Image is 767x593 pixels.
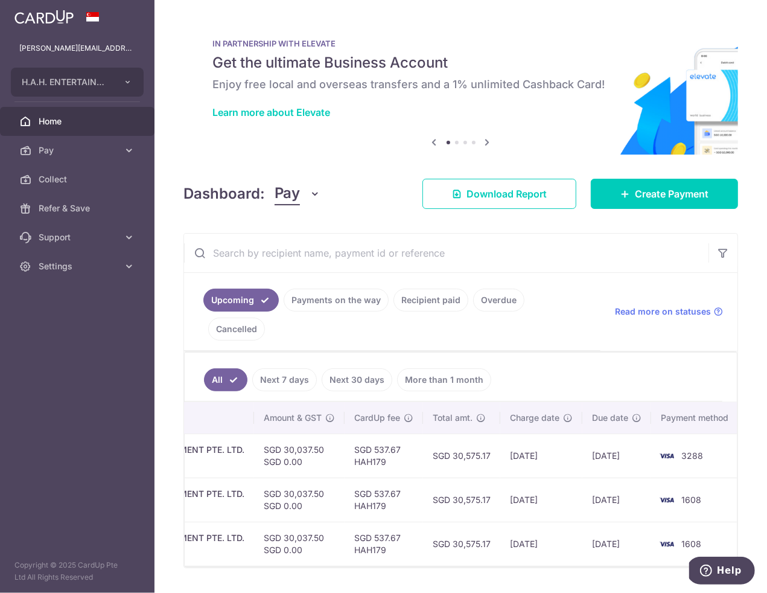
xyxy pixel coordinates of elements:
[39,173,118,185] span: Collect
[681,450,703,461] span: 3288
[635,187,708,201] span: Create Payment
[264,412,322,424] span: Amount & GST
[582,478,651,522] td: [DATE]
[254,434,345,478] td: SGD 30,037.50 SGD 0.00
[11,68,144,97] button: H.A.H. ENTERTAINMENT PTE. LTD.
[19,42,135,54] p: [PERSON_NAME][EMAIL_ADDRESS][PERSON_NAME][DOMAIN_NAME]
[500,522,582,566] td: [DATE]
[582,522,651,566] td: [DATE]
[651,402,743,434] th: Payment method
[39,144,118,156] span: Pay
[354,412,400,424] span: CardUp fee
[212,39,709,48] p: IN PARTNERSHIP WITH ELEVATE
[510,412,559,424] span: Charge date
[275,182,300,205] span: Pay
[681,539,701,549] span: 1608
[252,368,317,391] a: Next 7 days
[345,434,423,478] td: SGD 537.67 HAH179
[322,368,392,391] a: Next 30 days
[39,231,118,243] span: Support
[433,412,473,424] span: Total amt.
[39,202,118,214] span: Refer & Save
[254,478,345,522] td: SGD 30,037.50 SGD 0.00
[254,522,345,566] td: SGD 30,037.50 SGD 0.00
[397,368,491,391] a: More than 1 month
[655,537,679,551] img: Bank Card
[22,76,111,88] span: H.A.H. ENTERTAINMENT PTE. LTD.
[423,478,500,522] td: SGD 30,575.17
[275,182,321,205] button: Pay
[423,434,500,478] td: SGD 30,575.17
[345,522,423,566] td: SGD 537.67 HAH179
[615,306,723,318] a: Read more on statuses
[423,522,500,566] td: SGD 30,575.17
[592,412,628,424] span: Due date
[39,260,118,272] span: Settings
[183,19,738,155] img: Renovation banner
[184,234,708,272] input: Search by recipient name, payment id or reference
[422,179,576,209] a: Download Report
[466,187,547,201] span: Download Report
[500,478,582,522] td: [DATE]
[681,495,701,505] span: 1608
[208,318,265,341] a: Cancelled
[591,179,738,209] a: Create Payment
[655,449,679,463] img: Bank Card
[284,289,389,312] a: Payments on the way
[212,77,709,92] h6: Enjoy free local and overseas transfers and a 1% unlimited Cashback Card!
[39,115,118,127] span: Home
[345,478,423,522] td: SGD 537.67 HAH179
[615,306,711,318] span: Read more on statuses
[204,368,247,391] a: All
[582,434,651,478] td: [DATE]
[689,557,755,587] iframe: Opens a widget where you can find more information
[212,106,330,118] a: Learn more about Elevate
[212,53,709,72] h5: Get the ultimate Business Account
[473,289,524,312] a: Overdue
[655,493,679,507] img: Bank Card
[183,183,265,205] h4: Dashboard:
[203,289,279,312] a: Upcoming
[14,10,74,24] img: CardUp
[500,434,582,478] td: [DATE]
[393,289,468,312] a: Recipient paid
